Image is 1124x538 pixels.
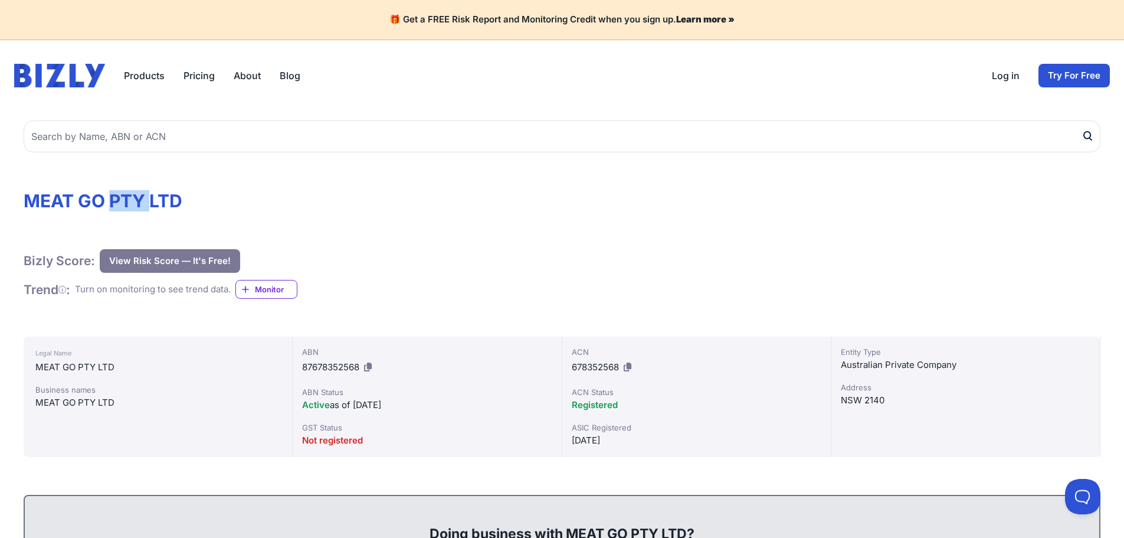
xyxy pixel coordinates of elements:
button: View Risk Score — It's Free! [100,249,240,273]
h1: Trend : [24,282,70,298]
span: 678352568 [572,361,619,373]
a: Try For Free [1038,64,1110,87]
span: 87678352568 [302,361,359,373]
h1: MEAT GO PTY LTD [24,190,1100,211]
a: Learn more » [676,14,735,25]
div: Australian Private Company [841,358,1090,372]
a: Blog [280,69,300,83]
h4: 🎁 Get a FREE Risk Report and Monitoring Credit when you sign up. [14,14,1110,25]
button: Products [124,69,165,83]
div: as of [DATE] [302,398,552,412]
div: Business names [35,384,280,396]
div: ACN [572,346,821,358]
a: Monitor [235,280,297,299]
div: Legal Name [35,346,280,360]
div: GST Status [302,422,552,433]
iframe: Toggle Customer Support [1065,479,1100,514]
div: MEAT GO PTY LTD [35,360,280,374]
span: Registered [572,399,618,410]
div: Address [841,382,1090,393]
a: Pricing [183,69,215,83]
div: ABN Status [302,386,552,398]
a: Log in [992,69,1020,83]
h1: Bizly Score: [24,253,95,269]
input: Search by Name, ABN or ACN [24,120,1100,152]
div: MEAT GO PTY LTD [35,396,280,410]
div: ASIC Registered [572,422,821,433]
span: Monitor [255,283,297,295]
div: NSW 2140 [841,393,1090,407]
div: ABN [302,346,552,358]
span: Active [302,399,330,410]
a: About [234,69,261,83]
div: Turn on monitoring to see trend data. [75,283,231,296]
span: Not registered [302,435,363,446]
div: Entity Type [841,346,1090,358]
div: ACN Status [572,386,821,398]
div: [DATE] [572,433,821,448]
